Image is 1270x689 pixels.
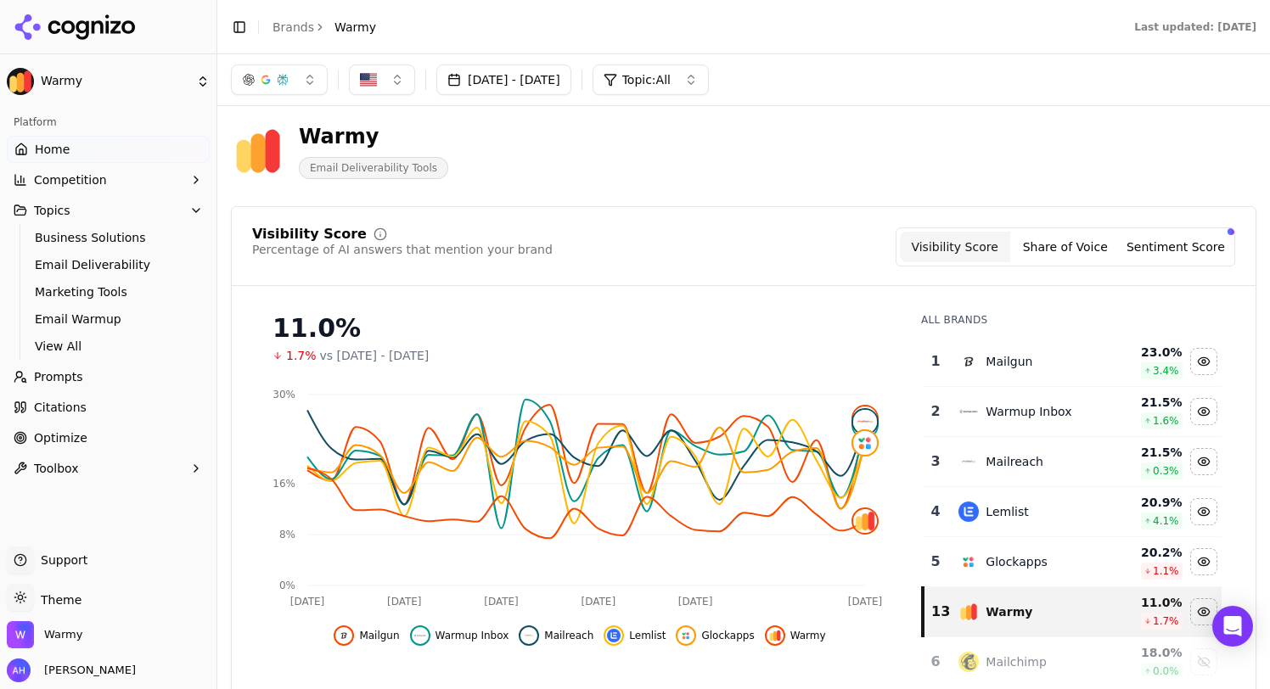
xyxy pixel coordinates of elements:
[41,74,189,89] span: Warmy
[7,363,210,390] a: Prompts
[413,629,427,642] img: warmup inbox
[28,226,189,249] a: Business Solutions
[986,353,1032,370] div: Mailgun
[34,202,70,219] span: Topics
[7,109,210,136] div: Platform
[7,621,82,648] button: Open organization switcher
[958,501,979,522] img: lemlist
[522,629,536,642] img: mailreach
[958,351,979,372] img: mailgun
[436,64,571,95] button: [DATE] - [DATE]
[299,157,448,179] span: Email Deliverability Tools
[34,171,107,188] span: Competition
[7,621,34,648] img: Warmy
[35,311,183,328] span: Email Warmup
[853,509,877,533] img: warmy
[1190,598,1217,625] button: Hide warmy data
[7,455,210,482] button: Toolbox
[1190,348,1217,375] button: Hide mailgun data
[37,663,136,678] span: [PERSON_NAME]
[1212,606,1253,647] div: Open Intercom Messenger
[958,401,979,422] img: warmup inbox
[930,652,941,672] div: 6
[28,334,189,358] a: View All
[853,410,877,434] img: mailreach
[958,602,979,622] img: warmy
[360,71,377,88] img: US
[604,625,666,646] button: Hide lemlist data
[273,478,295,490] tspan: 16%
[290,596,325,608] tspan: [DATE]
[28,307,189,331] a: Email Warmup
[930,401,941,422] div: 2
[900,232,1010,262] button: Visibility Score
[986,403,1071,420] div: Warmup Inbox
[1190,548,1217,575] button: Hide glockapps data
[1106,344,1182,361] div: 23.0 %
[676,625,754,646] button: Hide glockapps data
[1106,594,1182,611] div: 11.0 %
[1121,232,1231,262] button: Sentiment Score
[1153,464,1179,478] span: 0.3 %
[1190,498,1217,525] button: Hide lemlist data
[921,313,1222,327] div: All Brands
[7,394,210,421] a: Citations
[1106,494,1182,511] div: 20.9 %
[1190,648,1217,675] button: Show mailchimp data
[359,629,399,642] span: Mailgun
[848,596,883,608] tspan: [DATE]
[768,629,782,642] img: warmy
[607,629,621,642] img: lemlist
[286,347,317,364] span: 1.7%
[7,166,210,193] button: Competition
[35,141,70,158] span: Home
[930,451,941,472] div: 3
[484,596,519,608] tspan: [DATE]
[34,552,87,569] span: Support
[34,429,87,446] span: Optimize
[35,338,183,355] span: View All
[34,593,81,607] span: Theme
[930,552,941,572] div: 5
[7,658,31,682] img: Armando Hysenaj
[252,241,553,258] div: Percentage of AI answers that mention your brand
[1153,364,1179,378] span: 3.4 %
[958,652,979,672] img: mailchimp
[7,658,136,682] button: Open user button
[1134,20,1256,34] div: Last updated: [DATE]
[853,406,877,430] img: mailgun
[7,197,210,224] button: Topics
[986,653,1046,670] div: Mailchimp
[44,627,82,642] span: Warmy
[34,399,87,416] span: Citations
[1106,644,1182,661] div: 18.0 %
[853,431,877,455] img: glockapps
[334,625,399,646] button: Hide mailgun data
[622,71,671,88] span: Topic: All
[1153,514,1179,528] span: 4.1 %
[320,347,430,364] span: vs [DATE] - [DATE]
[581,596,615,608] tspan: [DATE]
[337,629,351,642] img: mailgun
[410,625,509,646] button: Hide warmup inbox data
[1190,398,1217,425] button: Hide warmup inbox data
[930,501,941,522] div: 4
[986,553,1048,570] div: Glockapps
[790,629,826,642] span: Warmy
[1010,232,1121,262] button: Share of Voice
[923,387,1222,437] tr: 2warmup inboxWarmup Inbox21.5%1.6%Hide warmup inbox data
[1153,414,1179,428] span: 1.6 %
[629,629,666,642] span: Lemlist
[28,253,189,277] a: Email Deliverability
[519,625,593,646] button: Hide mailreach data
[35,283,183,300] span: Marketing Tools
[1153,564,1179,578] span: 1.1 %
[273,20,314,34] a: Brands
[7,68,34,95] img: Warmy
[986,453,1043,470] div: Mailreach
[986,603,1032,620] div: Warmy
[544,629,593,642] span: Mailreach
[1153,664,1179,678] span: 0.0 %
[334,19,376,36] span: Warmy
[931,602,941,622] div: 13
